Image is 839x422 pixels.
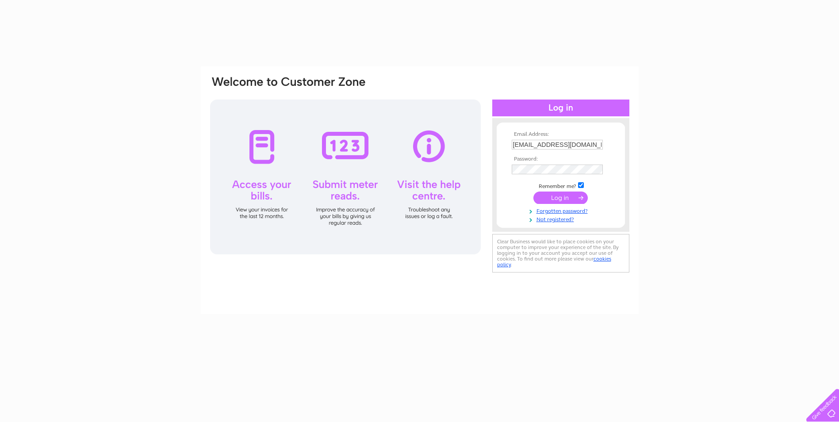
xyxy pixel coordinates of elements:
[510,181,612,190] td: Remember me?
[512,215,612,223] a: Not registered?
[510,131,612,138] th: Email Address:
[533,192,588,204] input: Submit
[492,234,629,272] div: Clear Business would like to place cookies on your computer to improve your experience of the sit...
[512,206,612,215] a: Forgotten password?
[510,156,612,162] th: Password:
[497,256,611,268] a: cookies policy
